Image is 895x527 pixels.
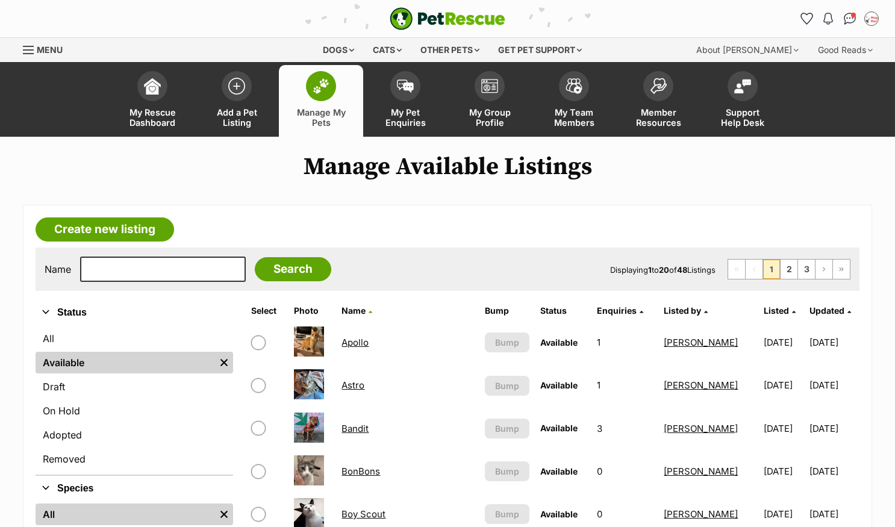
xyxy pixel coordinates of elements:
span: Available [540,337,578,348]
img: member-resources-icon-8e73f808a243e03378d46382f2149f9095a855e16c252ad45f914b54edf8863c.svg [650,78,667,94]
img: manage-my-pets-icon-02211641906a0b7f246fdf0571729dbe1e7629f14944591b6c1af311fb30b64b.svg [313,78,329,94]
a: My Group Profile [448,65,532,137]
a: On Hold [36,400,233,422]
a: Member Resources [616,65,700,137]
img: dashboard-icon-eb2f2d2d3e046f16d808141f083e7271f6b2e854fb5c12c21221c1fb7104beca.svg [144,78,161,95]
td: [DATE] [809,364,858,406]
td: [DATE] [759,322,808,363]
img: logo-e224e6f780fb5917bec1dbf3a21bbac754714ae5b6737aabdf751b685950b380.svg [390,7,505,30]
span: Page 1 [763,260,780,279]
div: Other pets [412,38,488,62]
span: Name [341,305,366,316]
span: Manage My Pets [294,107,348,128]
a: Name [341,305,372,316]
span: translation missing: en.admin.listings.index.attributes.enquiries [597,305,637,316]
a: Enquiries [597,305,643,316]
span: Bump [495,336,519,349]
a: Menu [23,38,71,60]
button: My account [862,9,881,28]
img: chat-41dd97257d64d25036548639549fe6c8038ab92f7586957e7f3b1b290dea8141.svg [844,13,856,25]
td: [DATE] [759,364,808,406]
th: Bump [480,301,534,320]
a: Astro [341,379,364,391]
a: My Rescue Dashboard [110,65,195,137]
th: Status [535,301,591,320]
input: Search [255,257,331,281]
a: Conversations [840,9,859,28]
td: 0 [592,451,658,492]
th: Photo [289,301,336,320]
a: Page 2 [781,260,797,279]
strong: 1 [648,265,652,275]
a: [PERSON_NAME] [664,379,738,391]
span: My Pet Enquiries [378,107,432,128]
span: My Team Members [547,107,601,128]
span: Member Resources [631,107,685,128]
a: Listed [764,305,796,316]
a: My Team Members [532,65,616,137]
a: Next page [815,260,832,279]
span: Listed by [664,305,701,316]
button: Bump [485,376,529,396]
span: Bump [495,379,519,392]
td: [DATE] [809,408,858,449]
a: Bandit [341,423,369,434]
img: Laura Chao profile pic [865,13,878,25]
a: Support Help Desk [700,65,785,137]
a: [PERSON_NAME] [664,423,738,434]
span: Menu [37,45,63,55]
span: Displaying to of Listings [610,265,716,275]
span: Available [540,423,578,433]
div: Get pet support [490,38,590,62]
a: Remove filter [215,352,233,373]
span: Available [540,466,578,476]
button: Bump [485,504,529,524]
span: Support Help Desk [716,107,770,128]
span: My Group Profile [463,107,517,128]
a: Add a Pet Listing [195,65,279,137]
img: add-pet-listing-icon-0afa8454b4691262ce3f59096e99ab1cd57d4a30225e0717b998d2c9b9846f56.svg [228,78,245,95]
a: Page 3 [798,260,815,279]
a: Favourites [797,9,816,28]
img: group-profile-icon-3fa3cf56718a62981997c0bc7e787c4b2cf8bcc04b72c1350f741eb67cf2f40e.svg [481,79,498,93]
div: Cats [364,38,410,62]
span: Available [540,509,578,519]
div: About [PERSON_NAME] [688,38,807,62]
a: Updated [809,305,851,316]
div: Dogs [314,38,363,62]
td: [DATE] [809,322,858,363]
a: Adopted [36,424,233,446]
div: Status [36,325,233,475]
span: Add a Pet Listing [210,107,264,128]
a: Listed by [664,305,708,316]
span: Bump [495,465,519,478]
td: [DATE] [759,408,808,449]
img: team-members-icon-5396bd8760b3fe7c0b43da4ab00e1e3bb1a5d9ba89233759b79545d2d3fc5d0d.svg [566,78,582,94]
span: Previous page [746,260,762,279]
a: Boy Scout [341,508,385,520]
a: Available [36,352,215,373]
button: Species [36,481,233,496]
a: [PERSON_NAME] [664,466,738,477]
img: notifications-46538b983faf8c2785f20acdc204bb7945ddae34d4c08c2a6579f10ce5e182be.svg [823,13,833,25]
a: Apollo [341,337,369,348]
a: [PERSON_NAME] [664,337,738,348]
td: [DATE] [759,451,808,492]
span: Listed [764,305,789,316]
span: Updated [809,305,844,316]
td: 1 [592,364,658,406]
a: Create new listing [36,217,174,242]
th: Select [246,301,287,320]
label: Name [45,264,71,275]
a: My Pet Enquiries [363,65,448,137]
a: Removed [36,448,233,470]
button: Bump [485,332,529,352]
button: Bump [485,419,529,438]
span: My Rescue Dashboard [125,107,179,128]
img: help-desk-icon-fdf02630f3aa405de69fd3d07c3f3aa587a6932b1a1747fa1d2bba05be0121f9.svg [734,79,751,93]
a: Manage My Pets [279,65,363,137]
a: BonBons [341,466,380,477]
strong: 20 [659,265,669,275]
img: pet-enquiries-icon-7e3ad2cf08bfb03b45e93fb7055b45f3efa6380592205ae92323e6603595dc1f.svg [397,80,414,93]
a: Draft [36,376,233,398]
